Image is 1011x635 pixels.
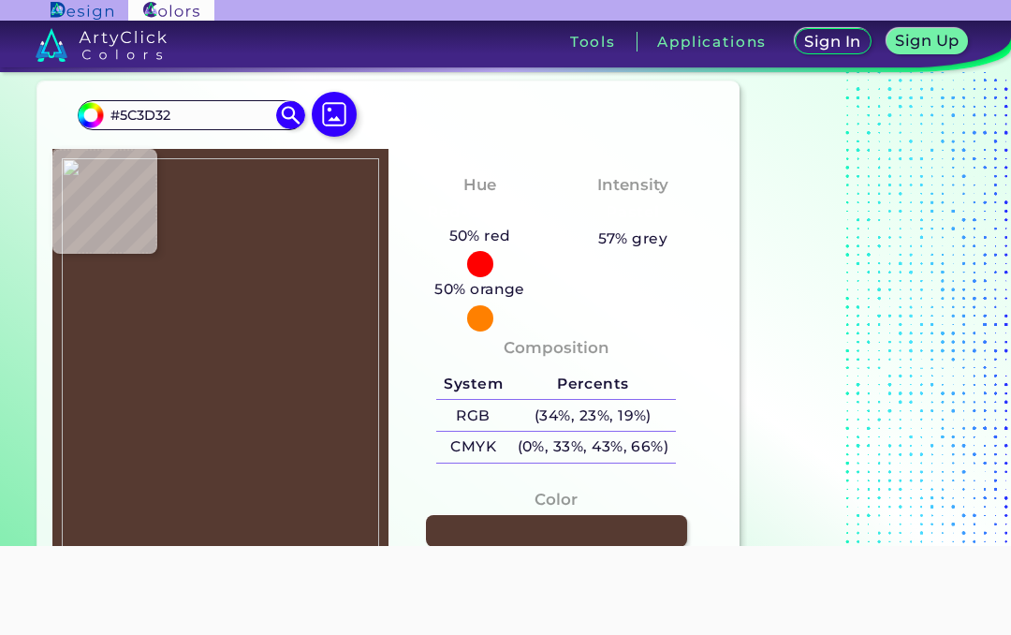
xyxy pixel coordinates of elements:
a: Sign In [795,28,872,54]
a: Sign Up [886,28,969,54]
h5: 50% red [442,224,519,248]
h3: Tools [570,35,616,49]
h4: Color [535,486,578,513]
iframe: Advertisement [165,546,846,630]
h4: Intensity [597,171,668,199]
h5: (34%, 23%, 19%) [510,400,676,431]
h5: System [436,369,509,400]
h4: Hue [463,171,496,199]
h3: Red-Orange [419,201,540,224]
h5: Sign Up [895,33,959,48]
h5: 50% orange [428,277,533,302]
img: icon picture [312,92,357,137]
img: ArtyClick Design logo [51,2,113,20]
h5: CMYK [436,432,509,463]
h4: Composition [504,334,609,362]
img: d48db602-f842-4911-88fe-a15db9cee4ee [62,158,379,547]
input: type color.. [104,102,278,127]
h5: (0%, 33%, 43%, 66%) [510,432,676,463]
h3: Applications [657,35,767,49]
h5: RGB [436,400,509,431]
h3: Pastel [598,201,668,224]
img: icon search [276,101,304,129]
h5: Sign In [804,34,860,49]
h5: Percents [510,369,676,400]
h5: 57% grey [598,227,668,251]
img: logo_artyclick_colors_white.svg [36,28,168,62]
